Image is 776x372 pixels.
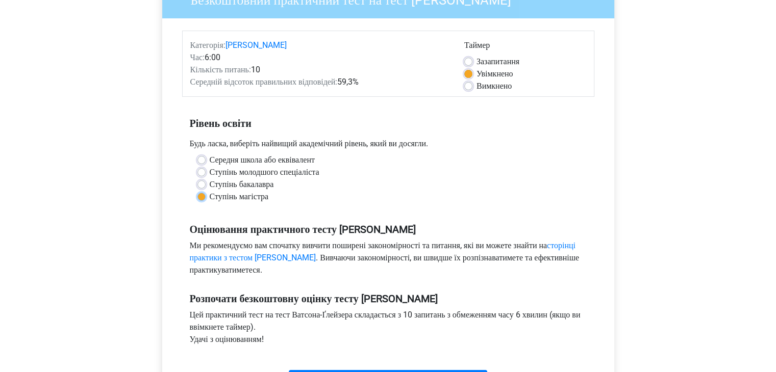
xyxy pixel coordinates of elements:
[190,52,205,62] font: Час:
[226,40,287,50] a: [PERSON_NAME]
[251,65,260,74] font: 10
[477,69,513,78] font: Увімкнено
[210,155,315,165] font: Середня школа або еквівалент
[190,253,580,275] font: . Вивчаючи закономірності, ви швидше їх розпізнаватимете та ефективніше практикуватиметеся.
[190,40,226,50] font: Категорія:
[477,57,484,66] font: За
[484,57,519,66] font: запитання
[190,117,252,129] font: Рівень освіти
[210,192,269,201] font: Ступінь магістра
[210,179,274,189] font: Ступінь бакалавра
[205,52,220,62] font: 6:00
[190,139,429,148] font: Будь ласка, виберіть найвищий академічний рівень, який ви досягли.
[210,167,319,177] font: Ступінь молодшого спеціаліста
[190,334,264,344] font: Удачі з оцінюванням!
[190,241,547,250] font: Ми рекомендуємо вам спочатку вивчити поширені закономірності та питання, які ви можете знайти на
[190,241,575,262] a: сторінці практики з тестом [PERSON_NAME]
[190,65,251,74] font: Кількість питань:
[464,40,490,50] font: Таймер
[190,310,581,332] font: Цей практичний тест на тест Ватсона-Ґлейзера складається з 10 запитань з обмеженням часу 6 хвилин...
[190,77,338,87] font: Середній відсоток правильних відповідей:
[190,293,438,305] font: Розпочати безкоштовну оцінку тесту [PERSON_NAME]
[477,81,512,91] font: Вимкнено
[190,223,416,235] font: Оцінювання практичного тесту [PERSON_NAME]
[337,77,359,87] font: 59,3%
